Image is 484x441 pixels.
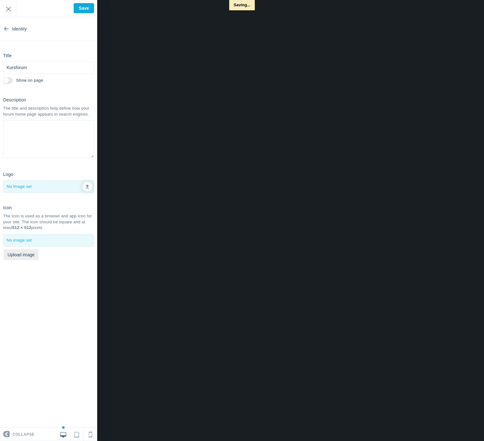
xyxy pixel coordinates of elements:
[3,53,12,58] h6: Title
[3,106,94,117] div: The title and description help define how your forum home page appears in search engines.
[12,17,27,41] span: Identity
[3,98,26,102] h6: Description
[3,172,13,177] h6: Logo
[12,225,31,230] b: 512 × 512
[13,428,34,441] span: Collapse
[3,205,12,210] h6: Icon
[3,249,39,260] button: Upload image
[16,78,43,84] label: Display the title on the body of the page
[3,213,94,231] div: The icon is used as a browser and app icon for your site. The icon should be square and at least ...
[3,77,13,84] input: Display the title on the body of the page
